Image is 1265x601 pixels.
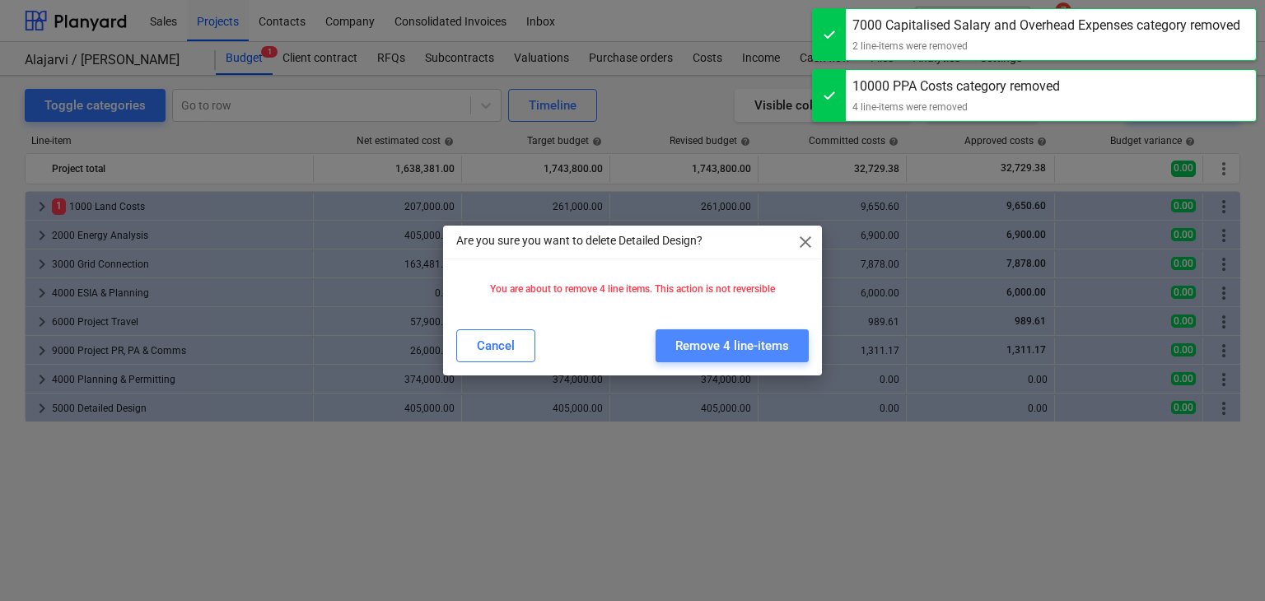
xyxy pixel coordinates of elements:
[456,232,703,249] p: Are you sure you want to delete Detailed Design?
[1183,522,1265,601] iframe: Chat Widget
[852,39,1240,54] div: 2 line-items were removed
[456,329,535,362] button: Cancel
[852,77,1060,96] div: 10000 PPA Costs category removed
[675,335,789,356] div: Remove 4 line-items
[477,335,515,356] div: Cancel
[852,100,1060,114] div: 4 line-items were removed
[796,232,815,252] span: close
[656,329,809,362] button: Remove 4 line-items
[852,16,1240,35] div: 7000 Capitalised Salary and Overhead Expenses category removed
[463,282,803,296] p: You are about to remove 4 line items. This action is not reversible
